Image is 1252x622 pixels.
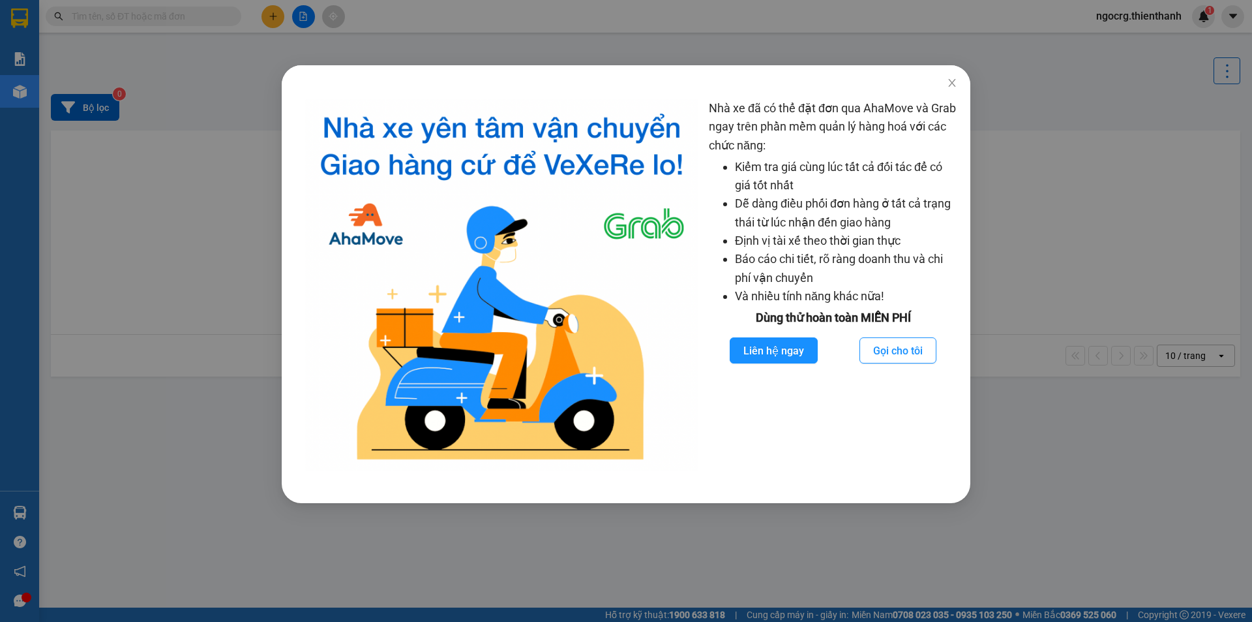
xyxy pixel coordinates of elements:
li: Dễ dàng điều phối đơn hàng ở tất cả trạng thái từ lúc nhận đến giao hàng [735,194,957,232]
li: Định vị tài xế theo thời gian thực [735,232,957,250]
li: Và nhiều tính năng khác nữa! [735,287,957,305]
span: Liên hệ ngay [743,343,804,359]
li: Báo cáo chi tiết, rõ ràng doanh thu và chi phí vận chuyển [735,250,957,287]
button: Close [934,65,970,102]
span: close [947,78,957,88]
li: Kiểm tra giá cùng lúc tất cả đối tác để có giá tốt nhất [735,158,957,195]
button: Liên hệ ngay [730,337,818,364]
div: Nhà xe đã có thể đặt đơn qua AhaMove và Grab ngay trên phần mềm quản lý hàng hoá với các chức năng: [709,99,957,471]
div: Dùng thử hoàn toàn MIỄN PHÍ [709,309,957,327]
button: Gọi cho tôi [859,337,936,364]
img: logo [305,99,698,471]
span: Gọi cho tôi [873,343,923,359]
